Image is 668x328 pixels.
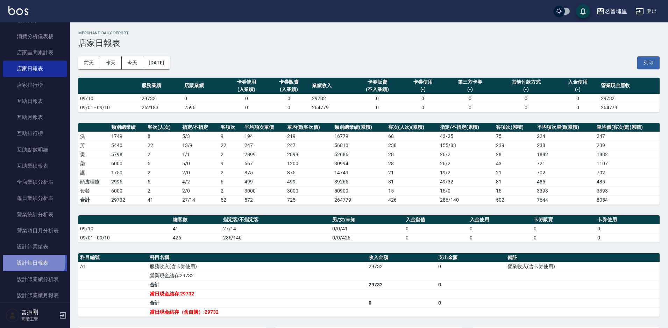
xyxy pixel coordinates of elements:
td: 0 [444,94,496,103]
td: 485 [595,177,660,186]
td: 2899 [285,150,333,159]
a: 互助業績報表 [3,158,67,174]
td: 2 [219,150,243,159]
td: 247 [285,141,333,150]
td: 2 [219,186,243,195]
td: 28 [494,150,535,159]
td: 1107 [595,159,660,168]
a: 店家區間累計表 [3,44,67,61]
button: save [576,4,590,18]
td: 155 / 83 [438,141,494,150]
a: 設計師日報表 [3,255,67,271]
td: 41 [146,195,180,204]
a: 互助排行榜 [3,125,67,141]
p: 高階主管 [21,316,57,322]
td: 238 [386,141,438,150]
div: 其他付款方式 [498,78,555,86]
td: 3393 [595,186,660,195]
th: 客項次(累積) [494,123,535,132]
div: (-) [498,86,555,93]
td: 26 / 2 [438,159,494,168]
td: 當日現金結存（含自購）:29732 [148,307,367,316]
td: 219 [285,132,333,141]
td: 27/14 [180,195,219,204]
td: 服務收入(含卡券使用) [148,262,367,271]
td: 0 [556,94,599,103]
td: 0 [436,262,506,271]
td: 264779 [599,103,660,112]
td: 0 [436,280,506,289]
td: 0/0/41 [331,224,404,233]
td: 21 [386,168,438,177]
td: 426 [171,233,221,242]
td: 29732 [140,94,183,103]
div: 名留埔里 [605,7,627,16]
td: 5440 [109,141,146,150]
td: 21 [494,168,535,177]
th: 科目編號 [78,253,148,262]
th: 店販業績 [183,78,225,94]
td: 0 [404,233,468,242]
td: 頭皮理療 [78,177,109,186]
td: 239 [494,141,535,150]
td: 29732 [599,94,660,103]
th: 類別總業績(累積) [333,123,386,132]
td: 合計 [148,280,367,289]
a: 設計師業績月報表 [3,287,67,303]
td: 9 [219,159,243,168]
div: (入業績) [227,86,266,93]
table: a dense table [78,78,660,112]
th: 單均價(客次價) [285,123,333,132]
a: 每日業績分析表 [3,190,67,206]
td: 0 [353,94,402,103]
th: 類別總業績 [109,123,146,132]
td: 426 [386,195,438,204]
div: 卡券使用 [404,78,443,86]
td: 19 / 2 [438,168,494,177]
td: 49 / 32 [438,177,494,186]
th: 入金儲值 [404,215,468,224]
td: 剪 [78,141,109,150]
button: 今天 [122,56,143,69]
td: 28 [386,150,438,159]
th: 卡券販賣 [532,215,596,224]
div: 第三方卡券 [446,78,494,86]
td: 875 [243,168,285,177]
td: 0 [225,94,268,103]
td: 3393 [535,186,595,195]
td: 0 [596,224,660,233]
th: 指定/不指定(累積) [438,123,494,132]
td: 營業現金結存:29732 [148,271,367,280]
img: Logo [8,6,28,15]
td: 8 [146,132,180,141]
td: 5 / 3 [180,132,219,141]
div: (-) [446,86,494,93]
td: 4 / 2 [180,177,219,186]
td: 1882 [595,150,660,159]
div: 卡券使用 [227,78,266,86]
th: 入金使用 [468,215,532,224]
td: 0 [225,103,268,112]
td: 30994 [333,159,386,168]
td: 81 [494,177,535,186]
td: 0 [367,298,436,307]
td: 0 [444,103,496,112]
img: Person [6,308,20,322]
td: 0 [532,224,596,233]
td: 27/14 [221,224,331,233]
h3: 店家日報表 [78,38,660,48]
td: 09/10 [78,224,171,233]
td: 9 [219,132,243,141]
td: A1 [78,262,148,271]
td: 09/01 - 09/10 [78,233,171,242]
div: (-) [558,86,597,93]
td: 6000 [109,186,146,195]
td: 6 [146,177,180,186]
th: 支出金額 [436,253,506,262]
td: 702 [535,168,595,177]
td: 56810 [333,141,386,150]
div: 入金使用 [558,78,597,86]
td: 護 [78,168,109,177]
td: 2995 [109,177,146,186]
th: 營業現金應收 [599,78,660,94]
